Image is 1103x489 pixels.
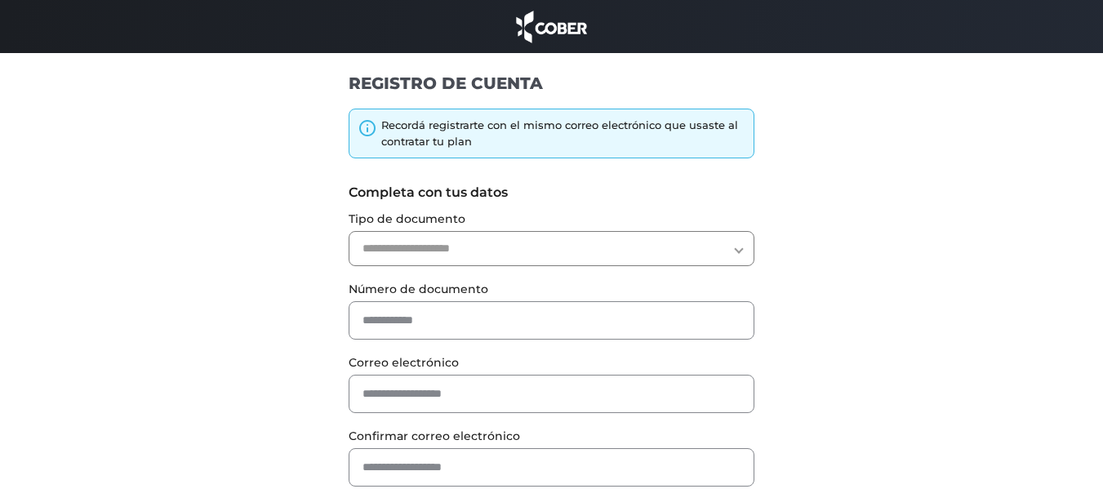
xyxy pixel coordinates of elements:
label: Completa con tus datos [349,183,754,202]
img: cober_marca.png [512,8,592,45]
label: Tipo de documento [349,211,754,228]
h1: REGISTRO DE CUENTA [349,73,754,94]
label: Correo electrónico [349,354,754,371]
label: Confirmar correo electrónico [349,428,754,445]
label: Número de documento [349,281,754,298]
div: Recordá registrarte con el mismo correo electrónico que usaste al contratar tu plan [381,118,745,149]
